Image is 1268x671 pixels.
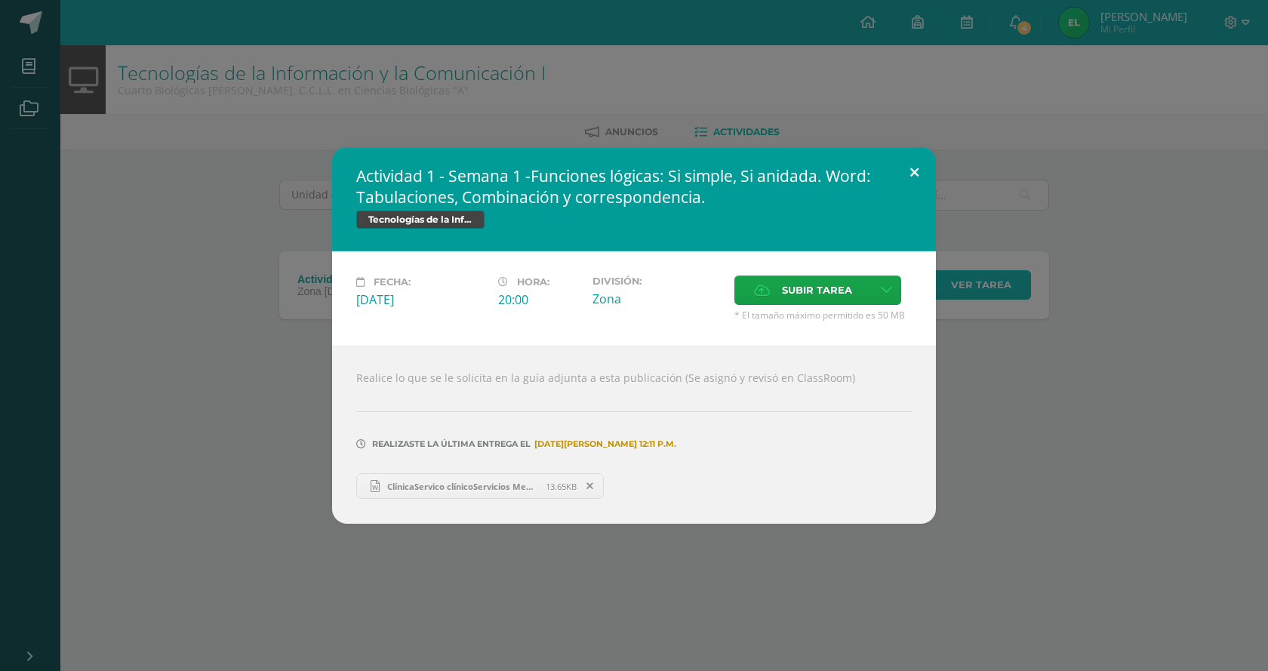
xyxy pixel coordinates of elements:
[356,291,486,308] div: [DATE]
[546,481,577,492] span: 13.65KB
[356,211,485,229] span: Tecnologías de la Información y la Comunicación I
[734,309,912,322] span: * El tamaño máximo permitido es 50 MB
[374,276,411,288] span: Fecha:
[498,291,580,308] div: 20:00
[372,439,531,449] span: Realizaste la última entrega el
[592,275,722,287] label: División:
[380,481,546,492] span: ClínicaServico clínicoServicios Medicos-[PERSON_NAME].docx
[517,276,549,288] span: Hora:
[577,478,603,494] span: Remover entrega
[356,473,604,499] a: ClínicaServico clínicoServicios Medicos-[PERSON_NAME].docx 13.65KB
[592,291,722,307] div: Zona
[356,165,912,208] h2: Actividad 1 - Semana 1 -Funciones lógicas: Si simple, Si anidada. Word: Tabulaciones, Combinación...
[782,276,852,304] span: Subir tarea
[531,444,676,445] span: [DATE][PERSON_NAME] 12:11 p.m.
[332,346,936,524] div: Realice lo que se le solicita en la guía adjunta a esta publicación (Se asignó y revisó en ClassR...
[893,147,936,199] button: Close (Esc)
